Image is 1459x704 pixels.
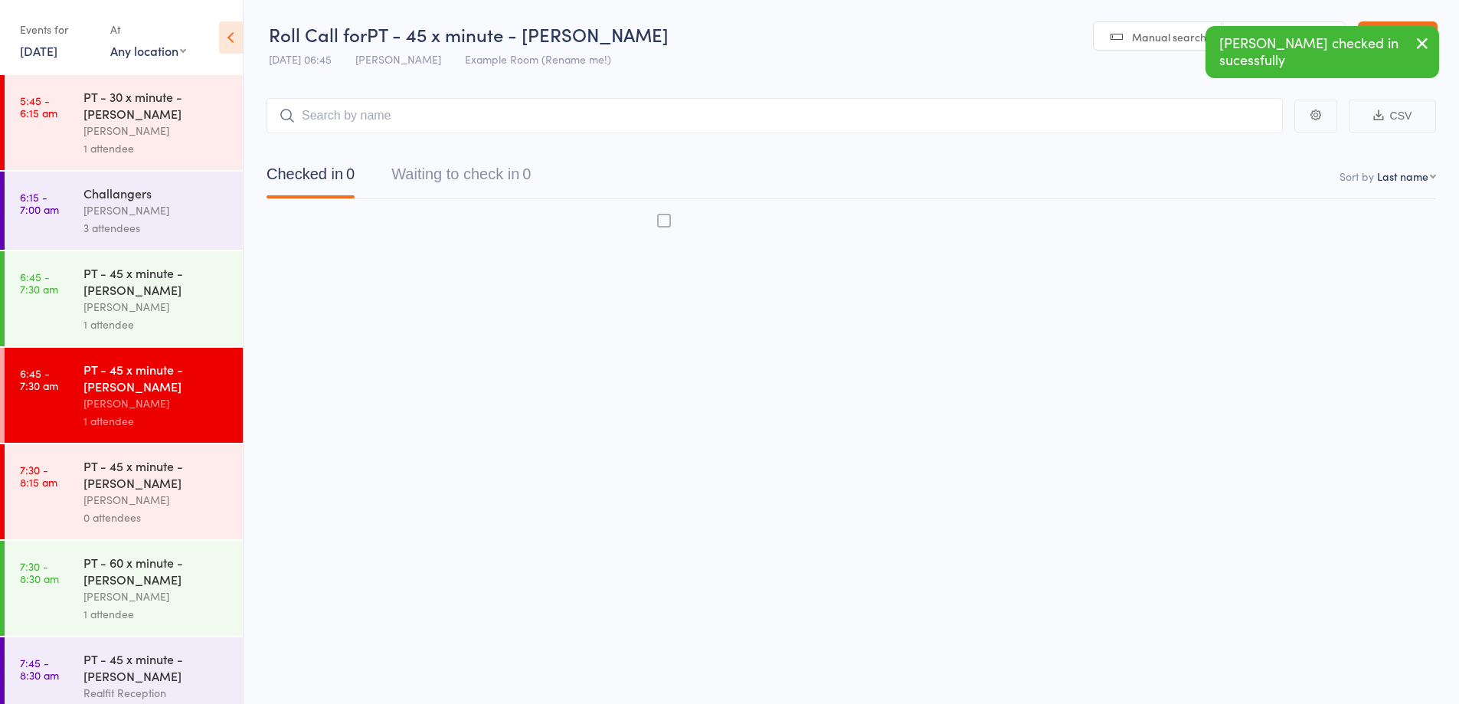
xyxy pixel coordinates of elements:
[367,21,669,47] span: PT - 45 x minute - [PERSON_NAME]
[83,395,230,412] div: [PERSON_NAME]
[83,298,230,316] div: [PERSON_NAME]
[5,444,243,539] a: 7:30 -8:15 amPT - 45 x minute - [PERSON_NAME][PERSON_NAME]0 attendees
[20,42,57,59] a: [DATE]
[83,605,230,623] div: 1 attendee
[110,17,186,42] div: At
[5,75,243,170] a: 5:45 -6:15 amPT - 30 x minute - [PERSON_NAME][PERSON_NAME]1 attendee
[83,684,230,702] div: Realfit Reception
[20,657,59,681] time: 7:45 - 8:30 am
[5,541,243,636] a: 7:30 -8:30 amPT - 60 x minute - [PERSON_NAME][PERSON_NAME]1 attendee
[1132,29,1206,44] span: Manual search
[391,158,531,198] button: Waiting to check in0
[269,21,367,47] span: Roll Call for
[20,94,57,119] time: 5:45 - 6:15 am
[83,457,230,491] div: PT - 45 x minute - [PERSON_NAME]
[83,139,230,157] div: 1 attendee
[355,51,441,67] span: [PERSON_NAME]
[269,51,332,67] span: [DATE] 06:45
[83,588,230,605] div: [PERSON_NAME]
[83,650,230,684] div: PT - 45 x minute - [PERSON_NAME]
[465,51,611,67] span: Example Room (Rename me!)
[267,158,355,198] button: Checked in0
[83,412,230,430] div: 1 attendee
[20,17,95,42] div: Events for
[20,270,58,295] time: 6:45 - 7:30 am
[267,98,1283,133] input: Search by name
[83,509,230,526] div: 0 attendees
[110,42,186,59] div: Any location
[83,361,230,395] div: PT - 45 x minute - [PERSON_NAME]
[83,88,230,122] div: PT - 30 x minute - [PERSON_NAME]
[83,554,230,588] div: PT - 60 x minute - [PERSON_NAME]
[83,264,230,298] div: PT - 45 x minute - [PERSON_NAME]
[5,251,243,346] a: 6:45 -7:30 amPT - 45 x minute - [PERSON_NAME][PERSON_NAME]1 attendee
[20,367,58,391] time: 6:45 - 7:30 am
[1205,26,1439,78] div: [PERSON_NAME] checked in sucessfully
[83,316,230,333] div: 1 attendee
[20,191,59,215] time: 6:15 - 7:00 am
[1340,169,1374,184] label: Sort by
[1358,21,1438,52] a: Exit roll call
[346,165,355,182] div: 0
[1349,100,1436,133] button: CSV
[5,172,243,250] a: 6:15 -7:00 amChallangers[PERSON_NAME]3 attendees
[83,219,230,237] div: 3 attendees
[1377,169,1428,184] div: Last name
[20,463,57,488] time: 7:30 - 8:15 am
[5,348,243,443] a: 6:45 -7:30 amPT - 45 x minute - [PERSON_NAME][PERSON_NAME]1 attendee
[83,491,230,509] div: [PERSON_NAME]
[83,201,230,219] div: [PERSON_NAME]
[20,560,59,584] time: 7:30 - 8:30 am
[83,185,230,201] div: Challangers
[522,165,531,182] div: 0
[83,122,230,139] div: [PERSON_NAME]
